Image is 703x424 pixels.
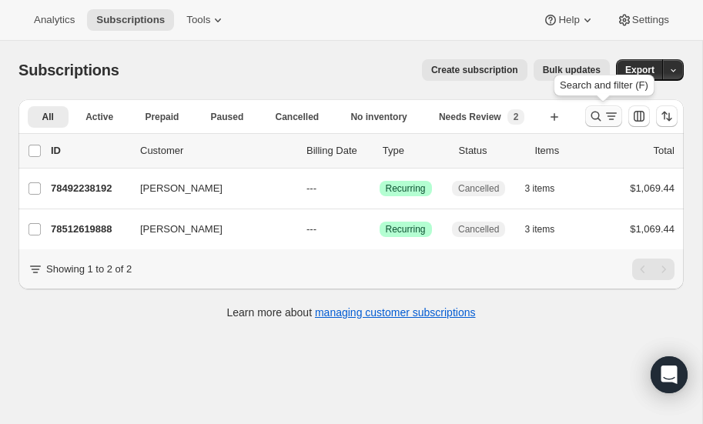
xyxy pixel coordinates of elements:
[651,356,688,393] div: Open Intercom Messenger
[525,223,555,235] span: 3 items
[654,143,675,159] p: Total
[458,223,499,235] span: Cancelled
[131,217,285,242] button: [PERSON_NAME]
[18,62,119,78] span: Subscriptions
[632,14,669,26] span: Settings
[177,9,235,31] button: Tools
[542,106,567,128] button: Create new view
[525,182,555,195] span: 3 items
[632,259,675,280] nav: Pagination
[386,182,426,195] span: Recurring
[534,143,598,159] div: Items
[140,181,223,196] span: [PERSON_NAME]
[186,14,210,26] span: Tools
[630,182,675,194] span: $1,069.44
[543,64,601,76] span: Bulk updates
[51,181,128,196] p: 78492238192
[386,223,426,235] span: Recurring
[534,59,610,81] button: Bulk updates
[458,182,499,195] span: Cancelled
[558,14,579,26] span: Help
[51,178,675,199] div: 78492238192[PERSON_NAME]---SuccessRecurringCancelled3 items$1,069.44
[608,9,678,31] button: Settings
[227,305,476,320] p: Learn more about
[131,176,285,201] button: [PERSON_NAME]
[534,9,604,31] button: Help
[51,219,675,240] div: 78512619888[PERSON_NAME]---SuccessRecurringCancelled3 items$1,069.44
[25,9,84,31] button: Analytics
[525,178,572,199] button: 3 items
[145,111,179,123] span: Prepaid
[525,219,572,240] button: 3 items
[140,143,294,159] p: Customer
[625,64,654,76] span: Export
[585,105,622,127] button: Search and filter results
[616,59,664,81] button: Export
[28,131,109,147] button: More views
[51,143,128,159] p: ID
[306,143,370,159] p: Billing Date
[96,14,165,26] span: Subscriptions
[275,111,319,123] span: Cancelled
[42,111,54,123] span: All
[51,222,128,237] p: 78512619888
[34,14,75,26] span: Analytics
[350,111,407,123] span: No inventory
[628,105,650,127] button: Customize table column order and visibility
[459,143,523,159] p: Status
[140,222,223,237] span: [PERSON_NAME]
[46,262,132,277] p: Showing 1 to 2 of 2
[514,111,519,123] span: 2
[630,223,675,235] span: $1,069.44
[422,59,527,81] button: Create subscription
[306,182,316,194] span: ---
[306,223,316,235] span: ---
[431,64,518,76] span: Create subscription
[315,306,476,319] a: managing customer subscriptions
[383,143,447,159] div: Type
[656,105,678,127] button: Sort the results
[439,111,501,123] span: Needs Review
[85,111,113,123] span: Active
[87,9,174,31] button: Subscriptions
[211,111,244,123] span: Paused
[51,143,675,159] div: IDCustomerBilling DateTypeStatusItemsTotal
